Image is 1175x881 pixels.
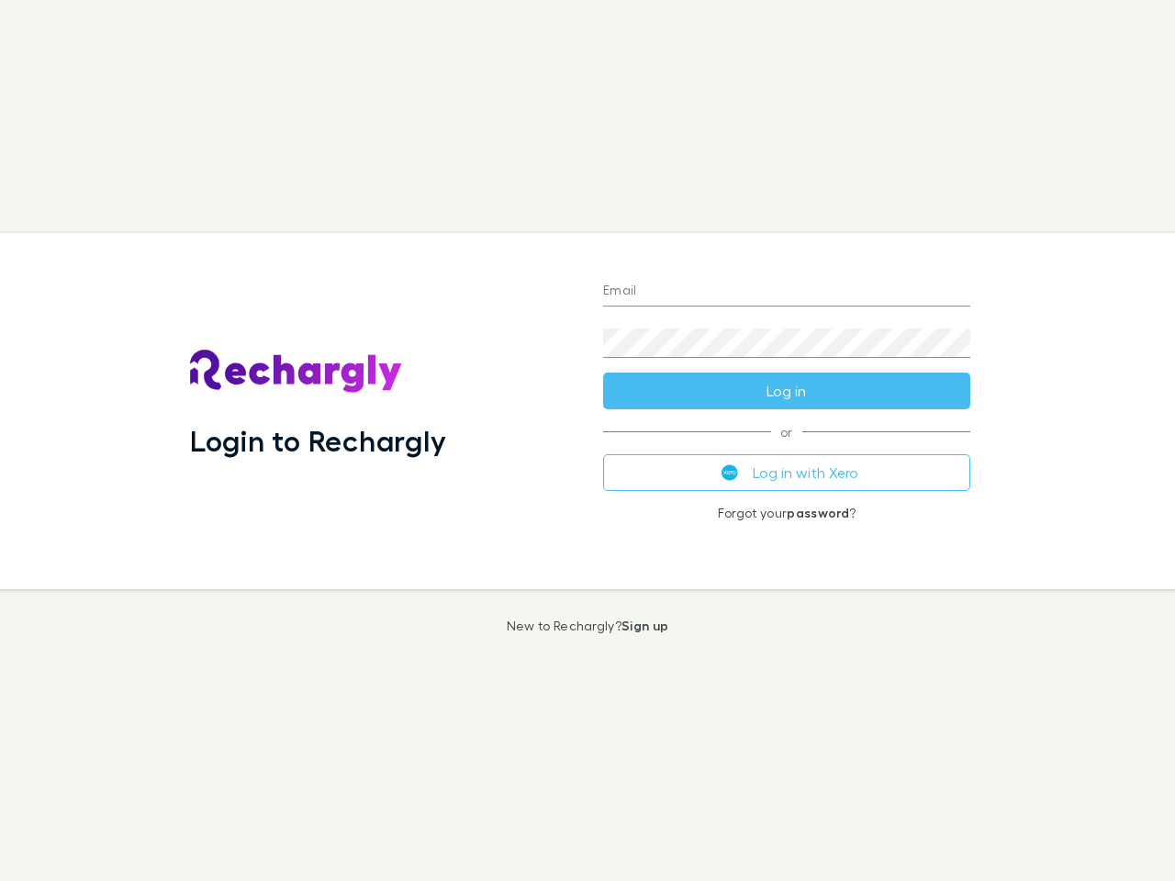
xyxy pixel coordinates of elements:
img: Xero's logo [722,464,738,481]
span: or [603,431,970,432]
img: Rechargly's Logo [190,350,403,394]
button: Log in [603,373,970,409]
button: Log in with Xero [603,454,970,491]
p: New to Rechargly? [507,619,669,633]
a: password [787,505,849,520]
p: Forgot your ? [603,506,970,520]
h1: Login to Rechargly [190,423,446,458]
a: Sign up [621,618,668,633]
